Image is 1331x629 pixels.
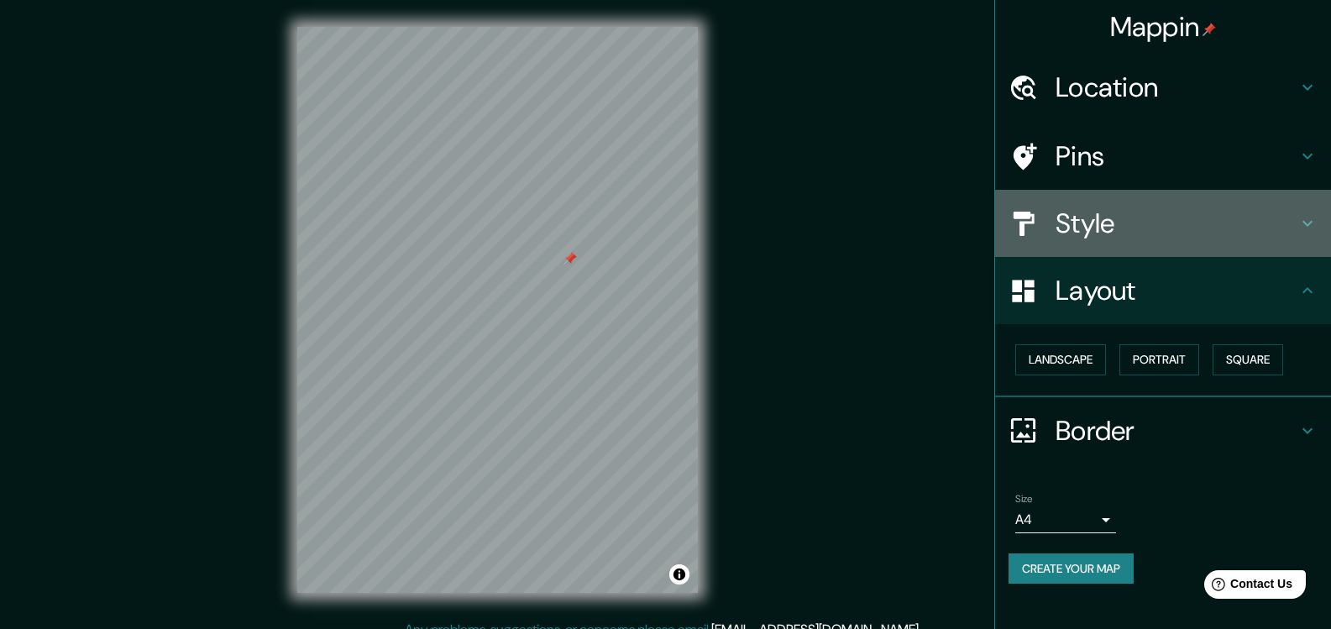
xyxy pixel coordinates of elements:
[1015,344,1106,375] button: Landscape
[1203,23,1216,36] img: pin-icon.png
[1213,344,1283,375] button: Square
[995,190,1331,257] div: Style
[1110,10,1217,44] h4: Mappin
[297,27,698,593] canvas: Map
[669,564,689,584] button: Toggle attribution
[995,123,1331,190] div: Pins
[1056,414,1297,448] h4: Border
[1056,71,1297,104] h4: Location
[1015,506,1116,533] div: A4
[1182,563,1313,611] iframe: Help widget launcher
[1009,553,1134,584] button: Create your map
[995,257,1331,324] div: Layout
[1056,207,1297,240] h4: Style
[995,54,1331,121] div: Location
[1015,491,1033,506] label: Size
[1119,344,1199,375] button: Portrait
[995,397,1331,464] div: Border
[1056,139,1297,173] h4: Pins
[1056,274,1297,307] h4: Layout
